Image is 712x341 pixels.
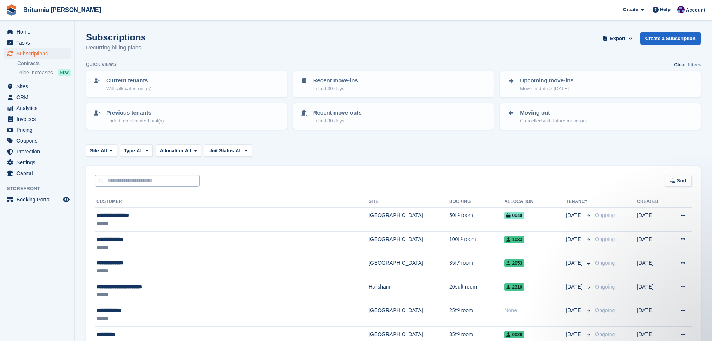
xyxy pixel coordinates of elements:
img: stora-icon-8386f47178a22dfd0bd8f6a31ec36ba5ce8667c1dd55bd0f319d3a0aa187defe.svg [6,4,17,16]
a: Upcoming move-ins Move-in date > [DATE] [500,72,700,97]
span: Capital [16,168,61,179]
span: [DATE] [566,307,584,314]
a: menu [4,125,71,135]
p: Ended, no allocated unit(s) [106,117,164,125]
span: 1083 [504,236,524,243]
p: Upcoming move-ins [520,76,573,85]
p: In last 30 days [313,85,358,92]
a: menu [4,92,71,103]
span: Storefront [7,185,74,192]
td: [DATE] [637,231,669,255]
span: Pricing [16,125,61,135]
th: Tenancy [566,196,592,208]
p: Previous tenants [106,109,164,117]
span: Ongoing [595,236,615,242]
span: Sort [677,177,687,185]
a: menu [4,114,71,124]
th: Allocation [504,196,566,208]
div: None [504,307,566,314]
span: Export [610,35,625,42]
a: menu [4,194,71,205]
span: All [101,147,107,155]
button: Site: All [86,144,117,157]
td: [GEOGRAPHIC_DATA] [369,231,449,255]
span: Site: [90,147,101,155]
a: Recent move-outs In last 30 days [294,104,493,129]
a: menu [4,103,71,113]
td: 100ft² room [449,231,505,255]
a: Previous tenants Ended, no allocated unit(s) [87,104,286,129]
span: Ongoing [595,307,615,313]
span: All [235,147,242,155]
p: Current tenants [106,76,151,85]
th: Customer [95,196,369,208]
img: Becca Clark [677,6,685,13]
button: Allocation: All [156,144,201,157]
a: Britannia [PERSON_NAME] [20,4,104,16]
p: Recent move-outs [313,109,362,117]
span: Sites [16,81,61,92]
button: Type: All [120,144,153,157]
td: [GEOGRAPHIC_DATA] [369,255,449,279]
span: Analytics [16,103,61,113]
td: [DATE] [637,208,669,232]
a: menu [4,146,71,157]
span: Tasks [16,37,61,48]
span: Account [686,6,705,14]
a: Recent move-ins In last 30 days [294,72,493,97]
span: All [136,147,143,155]
th: Booking [449,196,505,208]
a: menu [4,136,71,146]
a: menu [4,37,71,48]
td: 20sqft room [449,279,505,303]
a: Current tenants With allocated unit(s) [87,72,286,97]
p: Cancelled with future move-out [520,117,587,125]
th: Site [369,196,449,208]
td: [DATE] [637,255,669,279]
p: With allocated unit(s) [106,85,151,92]
p: Recurring billing plans [86,43,146,52]
button: Export [601,32,634,45]
a: menu [4,157,71,168]
span: [DATE] [566,331,584,338]
a: Clear filters [674,61,701,68]
span: Help [660,6,671,13]
th: Created [637,196,669,208]
td: [DATE] [637,303,669,327]
p: In last 30 days [313,117,362,125]
a: menu [4,81,71,92]
span: Invoices [16,114,61,124]
a: Moving out Cancelled with future move-out [500,104,700,129]
span: Coupons [16,136,61,146]
span: CRM [16,92,61,103]
span: 2310 [504,283,524,291]
a: Contracts [17,60,71,67]
span: Home [16,27,61,37]
td: [GEOGRAPHIC_DATA] [369,208,449,232]
span: Ongoing [595,331,615,337]
p: Move-in date > [DATE] [520,85,573,92]
span: [DATE] [566,259,584,267]
span: Ongoing [595,260,615,266]
span: All [185,147,191,155]
span: [DATE] [566,211,584,219]
a: menu [4,27,71,37]
span: Price increases [17,69,53,76]
span: Ongoing [595,284,615,290]
span: Settings [16,157,61,168]
span: Create [623,6,638,13]
span: Subscriptions [16,48,61,59]
span: 2053 [504,259,524,267]
span: Type: [124,147,137,155]
a: menu [4,168,71,179]
div: NEW [58,69,71,76]
a: Preview store [62,195,71,204]
td: [DATE] [637,279,669,303]
a: Price increases NEW [17,68,71,77]
span: Allocation: [160,147,185,155]
span: Ongoing [595,212,615,218]
p: Recent move-ins [313,76,358,85]
span: [DATE] [566,283,584,291]
span: [DATE] [566,235,584,243]
span: Unit Status: [208,147,235,155]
